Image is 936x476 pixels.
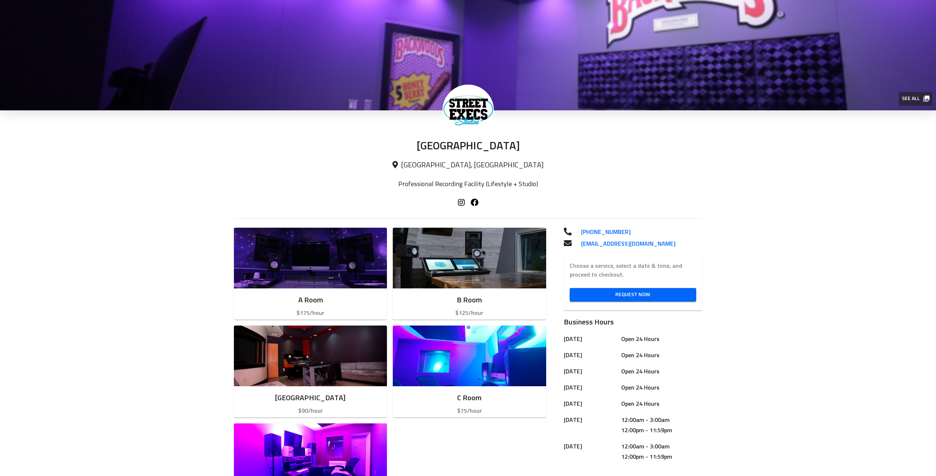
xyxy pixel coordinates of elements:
[621,441,699,452] h6: 12:00am - 3:00am
[240,294,381,306] h6: A Room
[621,350,699,360] h6: Open 24 Hours
[621,452,699,462] h6: 12:00pm - 11:59pm
[393,228,546,288] img: Room image
[564,334,619,344] h6: [DATE]
[621,415,699,425] h6: 12:00am - 3:00am
[564,399,619,409] h6: [DATE]
[399,406,540,415] p: $75/hour
[393,228,546,320] button: B Room$125/hour
[234,326,387,418] button: [GEOGRAPHIC_DATA]$90/hour
[442,85,494,136] img: Street Exec Studios
[240,309,381,317] p: $175/hour
[564,383,619,393] h6: [DATE]
[899,92,932,106] button: See all
[564,350,619,360] h6: [DATE]
[621,383,699,393] h6: Open 24 Hours
[621,399,699,409] h6: Open 24 Hours
[564,366,619,377] h6: [DATE]
[902,94,929,103] span: See all
[234,228,387,288] img: Room image
[570,262,696,279] label: Choose a service, select a date & time, and proceed to checkout.
[240,406,381,415] p: $90/hour
[393,326,546,386] img: Room image
[621,425,699,436] h6: 12:00pm - 11:59pm
[399,294,540,306] h6: B Room
[234,140,702,153] p: [GEOGRAPHIC_DATA]
[234,161,702,170] p: [GEOGRAPHIC_DATA], [GEOGRAPHIC_DATA]
[621,334,699,344] h6: Open 24 Hours
[234,326,387,386] img: Room image
[564,316,702,328] h6: Business Hours
[575,239,702,248] a: [EMAIL_ADDRESS][DOMAIN_NAME]
[351,180,585,188] p: Professional Recording Facility (Lifestyle + Studio)
[564,441,619,452] h6: [DATE]
[393,326,546,418] button: C Room$75/hour
[575,228,702,237] a: [PHONE_NUMBER]
[564,415,619,425] h6: [DATE]
[240,392,381,404] h6: [GEOGRAPHIC_DATA]
[399,392,540,404] h6: C Room
[576,290,690,299] span: Request Now
[399,309,540,317] p: $125/hour
[570,288,696,302] a: Request Now
[621,366,699,377] h6: Open 24 Hours
[234,228,387,320] button: A Room$175/hour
